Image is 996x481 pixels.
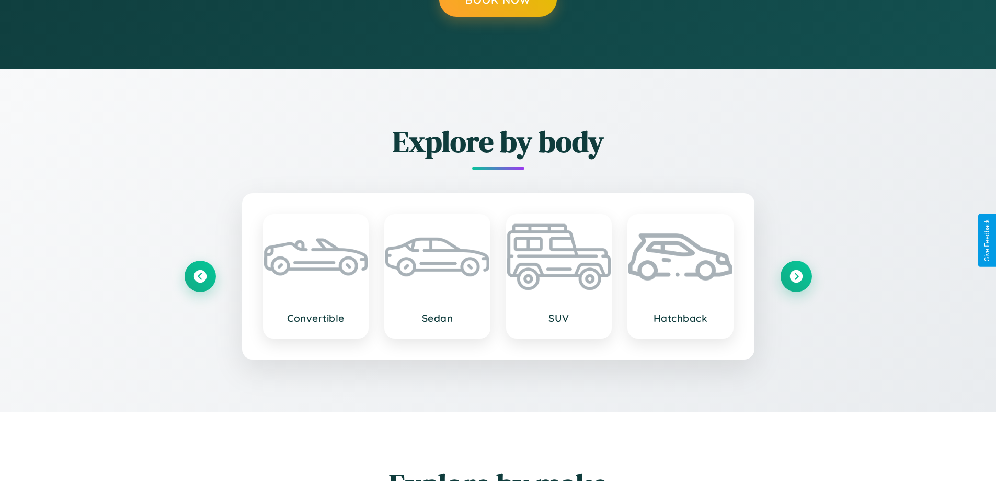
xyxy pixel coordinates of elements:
[396,312,479,325] h3: Sedan
[518,312,601,325] h3: SUV
[639,312,722,325] h3: Hatchback
[983,219,991,262] div: Give Feedback
[274,312,358,325] h3: Convertible
[185,121,812,162] h2: Explore by body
